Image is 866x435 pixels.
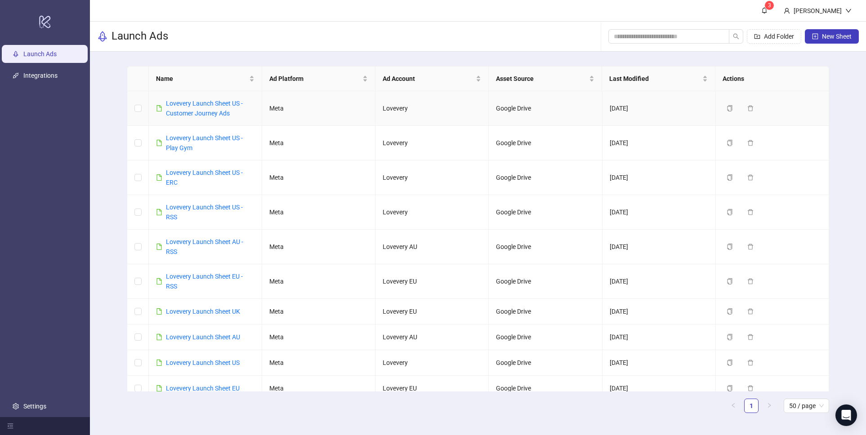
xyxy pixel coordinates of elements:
span: delete [747,334,754,340]
span: file [156,308,162,315]
td: Google Drive [489,264,602,299]
span: 50 / page [789,399,824,413]
li: Previous Page [726,399,741,413]
span: delete [747,209,754,215]
td: [DATE] [603,160,716,195]
td: [DATE] [603,195,716,230]
td: Google Drive [489,195,602,230]
td: Meta [262,264,375,299]
span: Ad Platform [269,74,361,84]
td: Google Drive [489,160,602,195]
a: Integrations [23,72,58,79]
div: Open Intercom Messenger [835,404,857,426]
span: copy [727,105,733,111]
span: delete [747,174,754,181]
td: Meta [262,299,375,324]
td: Meta [262,160,375,195]
span: delete [747,308,754,315]
a: 1 [745,399,758,413]
span: Last Modified [609,74,701,84]
td: Meta [262,376,375,401]
span: file [156,385,162,391]
td: [DATE] [603,230,716,264]
span: copy [727,385,733,391]
td: [DATE] [603,324,716,350]
span: 3 [768,2,771,9]
button: Add Folder [747,29,801,44]
span: copy [727,278,733,284]
td: [DATE] [603,126,716,160]
a: Settings [23,403,46,410]
span: delete [747,244,754,250]
span: file [156,140,162,146]
td: Google Drive [489,376,602,401]
span: folder-add [754,33,760,40]
span: left [731,403,736,408]
a: Lovevery Launch Sheet UK [166,308,240,315]
span: copy [727,308,733,315]
th: Name [149,67,262,91]
span: Name [156,74,247,84]
sup: 3 [765,1,774,10]
span: New Sheet [822,33,852,40]
td: [DATE] [603,91,716,126]
span: file [156,105,162,111]
span: Add Folder [764,33,794,40]
span: search [733,33,739,40]
span: copy [727,209,733,215]
span: delete [747,105,754,111]
span: file [156,278,162,284]
td: [DATE] [603,264,716,299]
span: rocket [97,31,108,42]
span: menu-fold [7,423,13,429]
span: right [767,403,772,408]
span: delete [747,278,754,284]
a: Lovevery Launch Sheet US [166,359,240,366]
a: Lovevery Launch Sheet AU [166,333,240,341]
a: Lovevery Launch Sheet US - RSS [166,204,243,221]
h3: Launch Ads [112,29,168,44]
a: Lovevery Launch Sheet AU - RSS [166,238,243,255]
span: delete [747,140,754,146]
td: Meta [262,324,375,350]
td: Google Drive [489,91,602,126]
td: Lovevery [375,350,489,376]
span: file [156,244,162,250]
div: [PERSON_NAME] [790,6,845,16]
td: Lovevery AU [375,230,489,264]
button: New Sheet [805,29,859,44]
span: delete [747,385,754,391]
span: copy [727,334,733,340]
td: Lovevery [375,126,489,160]
span: copy [727,360,733,366]
td: Meta [262,350,375,376]
button: left [726,399,741,413]
td: Lovevery [375,160,489,195]
span: delete [747,360,754,366]
a: Launch Ads [23,50,57,58]
td: Lovevery [375,195,489,230]
span: file [156,360,162,366]
td: Google Drive [489,230,602,264]
td: Meta [262,91,375,126]
a: Lovevery Launch Sheet US - ERC [166,169,243,186]
td: Lovevery EU [375,376,489,401]
span: down [845,8,852,14]
td: [DATE] [603,376,716,401]
div: Page Size [784,399,829,413]
td: Meta [262,126,375,160]
span: plus-square [812,33,818,40]
li: Next Page [762,399,777,413]
a: Lovevery Launch Sheet EU - RSS [166,273,243,290]
span: bell [761,7,768,13]
a: Lovevery Launch Sheet US - Customer Journey Ads [166,100,243,117]
td: Lovevery [375,91,489,126]
a: Lovevery Launch Sheet EU [166,385,240,392]
span: copy [727,174,733,181]
td: Meta [262,230,375,264]
span: file [156,174,162,181]
td: Meta [262,195,375,230]
span: copy [727,140,733,146]
th: Ad Platform [262,67,375,91]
